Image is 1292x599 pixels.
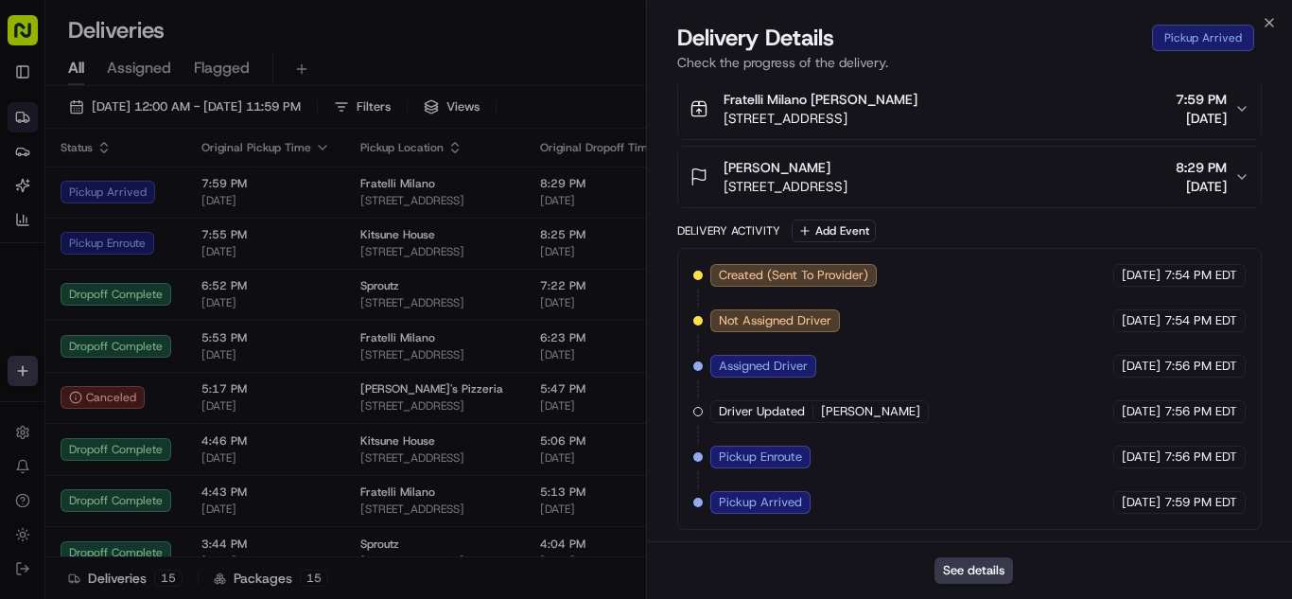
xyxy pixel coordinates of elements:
[11,267,152,301] a: 📗Knowledge Base
[64,200,239,215] div: We're available if you need us!
[19,276,34,291] div: 📗
[64,181,310,200] div: Start new chat
[1164,449,1237,466] span: 7:56 PM EDT
[719,358,808,375] span: Assigned Driver
[719,403,805,420] span: Driver Updated
[719,312,831,329] span: Not Assigned Driver
[1176,158,1227,177] span: 8:29 PM
[1122,403,1161,420] span: [DATE]
[724,158,830,177] span: [PERSON_NAME]
[677,53,1262,72] p: Check the progress of the delivery.
[792,220,876,242] button: Add Event
[678,79,1261,139] button: Fratelli Milano [PERSON_NAME][STREET_ADDRESS]7:59 PM[DATE]
[179,274,304,293] span: API Documentation
[1122,358,1161,375] span: [DATE]
[677,223,780,238] div: Delivery Activity
[1122,494,1161,511] span: [DATE]
[19,19,57,57] img: Nash
[19,76,344,106] p: Welcome 👋
[49,122,312,142] input: Clear
[724,109,917,128] span: [STREET_ADDRESS]
[1176,90,1227,109] span: 7:59 PM
[1122,449,1161,466] span: [DATE]
[677,23,834,53] span: Delivery Details
[1176,177,1227,196] span: [DATE]
[719,494,802,511] span: Pickup Arrived
[1164,267,1237,284] span: 7:54 PM EDT
[38,274,145,293] span: Knowledge Base
[821,403,920,420] span: [PERSON_NAME]
[724,177,847,196] span: [STREET_ADDRESS]
[188,321,229,335] span: Pylon
[1122,312,1161,329] span: [DATE]
[1164,403,1237,420] span: 7:56 PM EDT
[160,276,175,291] div: 💻
[1164,494,1237,511] span: 7:59 PM EDT
[322,186,344,209] button: Start new chat
[719,267,868,284] span: Created (Sent To Provider)
[1164,312,1237,329] span: 7:54 PM EDT
[1122,267,1161,284] span: [DATE]
[1164,358,1237,375] span: 7:56 PM EDT
[133,320,229,335] a: Powered byPylon
[724,90,917,109] span: Fratelli Milano [PERSON_NAME]
[934,557,1013,584] button: See details
[19,181,53,215] img: 1736555255976-a54dd68f-1ca7-489b-9aae-adbdc363a1c4
[1176,109,1227,128] span: [DATE]
[678,147,1261,207] button: [PERSON_NAME][STREET_ADDRESS]8:29 PM[DATE]
[152,267,311,301] a: 💻API Documentation
[719,449,802,466] span: Pickup Enroute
